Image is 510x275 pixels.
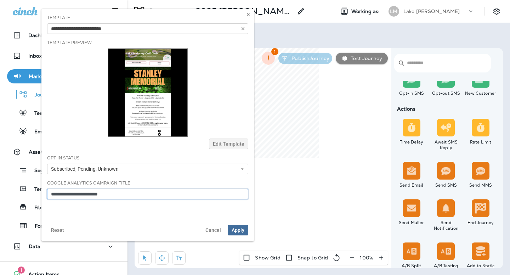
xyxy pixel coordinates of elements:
[195,6,293,17] p: 2025 [PERSON_NAME] Memorial - 8/30
[27,129,76,135] p: Email Broadcasts
[232,228,244,233] span: Apply
[47,180,130,186] label: Google Analytics Campaign Title
[396,263,427,269] div: A/B Split
[7,105,120,120] button: Text Broadcasts
[205,228,221,233] span: Cancel
[27,110,73,117] p: Text Broadcasts
[430,182,462,188] div: Send SMS
[28,33,55,38] p: Dashboard
[297,255,328,261] p: Snap to Grid
[195,6,293,17] div: 2025 Stanley Memorial - 8/30
[51,228,64,233] span: Reset
[108,48,188,137] img: thumbnail for template
[28,53,42,59] p: Inbox
[47,164,248,174] button: Subscribed, Pending, Unknown
[18,267,25,274] span: 1
[351,8,381,14] span: Working as:
[29,149,45,155] p: Assets
[7,239,120,253] button: Data
[145,6,181,17] p: Journey
[255,255,280,261] p: Show Grid
[228,225,248,235] button: Apply
[465,220,497,226] div: End Journey
[7,181,120,196] button: Templates
[430,263,462,269] div: A/B Testing
[490,5,503,18] button: Settings
[396,90,427,96] div: Opt-in SMS
[7,87,120,102] button: Journeys
[394,106,498,112] div: Actions
[7,28,120,42] button: Dashboard
[360,255,373,261] p: 100 %
[7,163,120,178] button: Segments
[7,218,120,233] button: Forms
[430,139,462,151] div: Await SMS Reply
[27,205,66,211] p: File Manager
[47,15,70,21] label: Template
[271,48,278,55] span: 1
[336,53,388,64] button: Test Journey
[29,244,41,249] p: Data
[389,6,399,17] div: LM
[27,168,59,175] p: Segments
[28,223,50,230] p: Forms
[430,90,462,96] div: Opt-out SMS
[202,225,225,235] button: Cancel
[465,139,497,145] div: Rate Limit
[29,74,53,79] p: Marketing
[181,6,187,17] p: >
[47,155,80,161] label: Opt In Status
[47,40,92,46] label: Template Preview
[465,90,497,96] div: New Customer
[7,200,120,215] button: File Manager
[51,166,121,172] span: Subscribed, Pending, Unknown
[47,225,68,235] button: Reset
[403,8,460,14] p: Lake [PERSON_NAME]
[430,220,462,231] div: Send Notification
[27,186,59,193] p: Templates
[465,182,497,188] div: Send MMS
[465,263,497,274] div: Add to Static Segment
[348,55,382,61] p: Test Journey
[213,141,244,146] span: Edit Template
[105,4,125,18] button: Collapse Sidebar
[7,124,120,139] button: Email Broadcasts
[396,220,427,226] div: Send Mailer
[7,145,120,159] button: Assets
[7,49,120,63] button: Inbox
[7,69,120,83] button: Marketing
[396,182,427,188] div: Send Email
[209,139,248,149] button: Edit Template
[28,92,57,99] p: Journeys
[396,139,427,145] div: Time Delay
